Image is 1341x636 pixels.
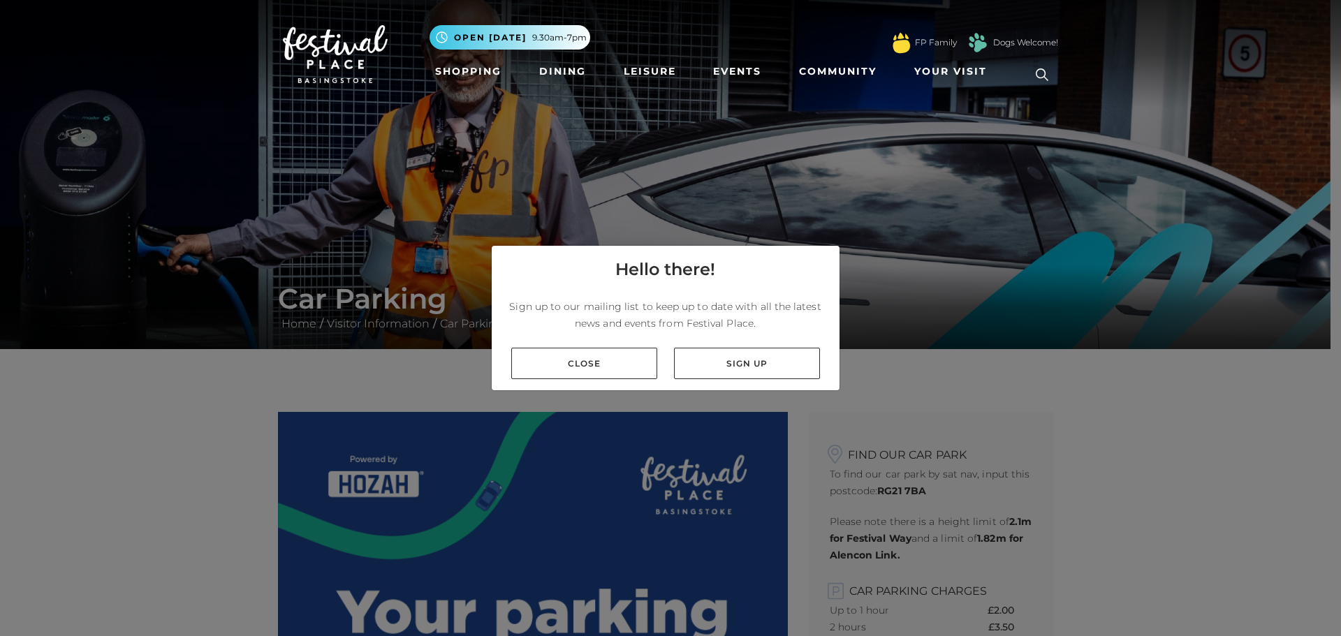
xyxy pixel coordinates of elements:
a: Events [708,59,767,84]
span: Open [DATE] [454,31,527,44]
button: Open [DATE] 9.30am-7pm [430,25,590,50]
a: Close [511,348,657,379]
a: FP Family [915,36,957,49]
a: Community [793,59,882,84]
p: Sign up to our mailing list to keep up to date with all the latest news and events from Festival ... [503,298,828,332]
a: Dogs Welcome! [993,36,1058,49]
span: Your Visit [914,64,987,79]
img: Festival Place Logo [283,25,388,84]
a: Sign up [674,348,820,379]
span: 9.30am-7pm [532,31,587,44]
a: Your Visit [909,59,999,84]
a: Leisure [618,59,682,84]
h4: Hello there! [615,257,715,282]
a: Dining [534,59,592,84]
a: Shopping [430,59,507,84]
